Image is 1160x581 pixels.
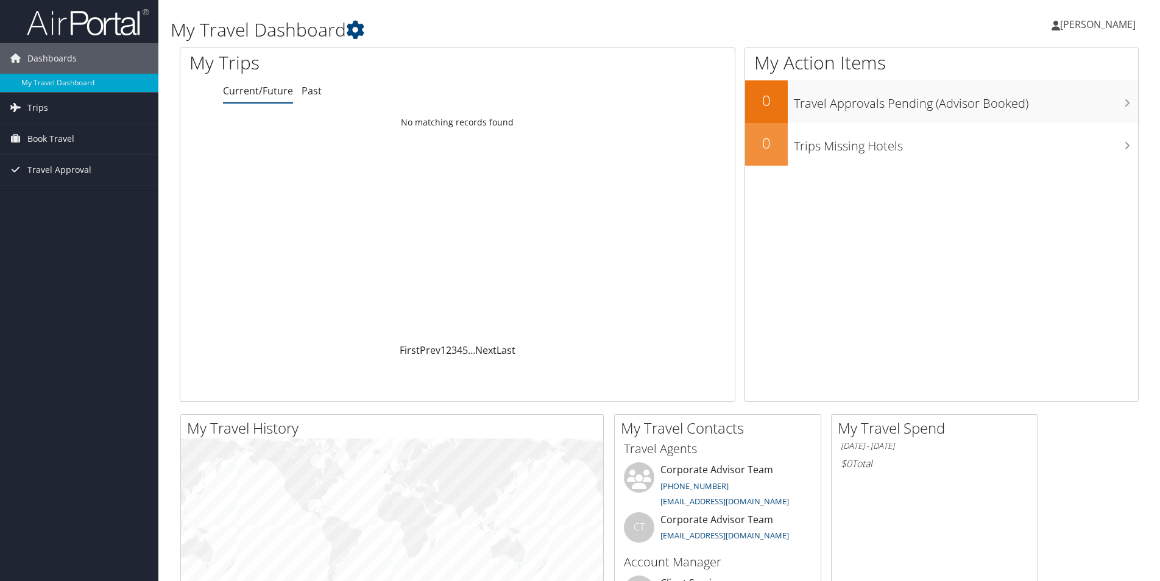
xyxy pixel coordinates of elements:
[440,343,446,357] a: 1
[841,457,852,470] span: $0
[189,50,495,76] h1: My Trips
[624,440,812,457] h3: Travel Agents
[27,124,74,154] span: Book Travel
[618,512,818,552] li: Corporate Advisor Team
[302,84,322,97] a: Past
[27,93,48,123] span: Trips
[841,457,1028,470] h6: Total
[27,155,91,185] span: Travel Approval
[180,111,735,133] td: No matching records found
[462,343,468,357] a: 5
[624,512,654,543] div: CT
[187,418,603,438] h2: My Travel History
[745,80,1138,123] a: 0Travel Approvals Pending (Advisor Booked)
[618,462,818,512] li: Corporate Advisor Team
[660,481,729,491] a: [PHONE_NUMBER]
[745,90,788,111] h2: 0
[624,554,812,571] h3: Account Manager
[745,133,788,153] h2: 0
[400,343,420,357] a: First
[420,343,440,357] a: Prev
[27,43,77,74] span: Dashboards
[660,530,789,541] a: [EMAIL_ADDRESS][DOMAIN_NAME]
[745,50,1138,76] h1: My Action Items
[794,89,1138,112] h3: Travel Approvals Pending (Advisor Booked)
[841,440,1028,452] h6: [DATE] - [DATE]
[27,8,149,37] img: airportal-logo.png
[660,496,789,507] a: [EMAIL_ADDRESS][DOMAIN_NAME]
[838,418,1038,438] h2: My Travel Spend
[451,343,457,357] a: 3
[1060,18,1136,31] span: [PERSON_NAME]
[621,418,821,438] h2: My Travel Contacts
[468,343,475,357] span: …
[223,84,293,97] a: Current/Future
[457,343,462,357] a: 4
[794,132,1138,155] h3: Trips Missing Hotels
[745,123,1138,166] a: 0Trips Missing Hotels
[446,343,451,357] a: 2
[1052,6,1148,43] a: [PERSON_NAME]
[475,343,497,357] a: Next
[171,17,822,43] h1: My Travel Dashboard
[497,343,515,357] a: Last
